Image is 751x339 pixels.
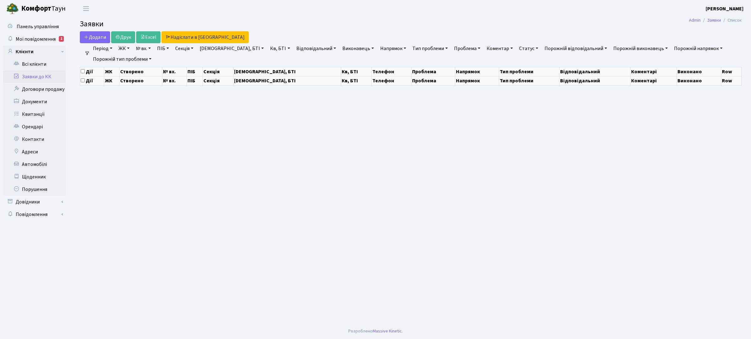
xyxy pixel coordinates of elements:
[452,43,483,54] a: Проблема
[411,76,455,85] th: Проблема
[80,76,104,85] th: Дії
[517,43,541,54] a: Статус
[173,43,196,54] a: Секція
[80,18,104,29] span: Заявки
[111,31,135,43] a: Друк
[133,43,153,54] a: № вх.
[197,43,266,54] a: [DEMOGRAPHIC_DATA], БТІ
[120,76,162,85] th: Створено
[3,20,66,33] a: Панель управління
[371,76,411,85] th: Телефон
[411,67,455,76] th: Проблема
[3,158,66,171] a: Автомобілі
[161,31,249,43] a: Надіслати в [GEOGRAPHIC_DATA]
[3,196,66,208] a: Довідники
[162,67,186,76] th: № вх.
[203,76,233,85] th: Секція
[90,54,154,64] a: Порожній тип проблеми
[341,67,371,76] th: Кв, БТІ
[3,121,66,133] a: Орендарі
[162,76,186,85] th: № вх.
[136,31,161,43] a: Excel
[371,67,411,76] th: Телефон
[203,67,233,76] th: Секція
[21,3,66,14] span: Таун
[187,67,203,76] th: ПІБ
[3,108,66,121] a: Квитанції
[116,43,132,54] a: ЖК
[542,43,610,54] a: Порожній відповідальний
[233,76,341,85] th: [DEMOGRAPHIC_DATA], БТІ
[373,328,402,334] a: Massive Kinetic
[706,5,743,12] b: [PERSON_NAME]
[559,76,631,85] th: Відповідальний
[721,17,742,24] li: Список
[17,23,59,30] span: Панель управління
[104,67,119,76] th: ЖК
[3,95,66,108] a: Документи
[187,76,203,85] th: ПІБ
[455,76,499,85] th: Напрямок
[3,171,66,183] a: Щоденник
[559,67,631,76] th: Відповідальний
[233,67,341,76] th: [DEMOGRAPHIC_DATA], БТІ
[3,133,66,146] a: Контакти
[3,70,66,83] a: Заявки до КК
[155,43,171,54] a: ПІБ
[677,67,721,76] th: Виконано
[677,76,721,85] th: Виконано
[410,43,450,54] a: Тип проблеми
[689,17,701,23] a: Admin
[721,67,742,76] th: Row
[707,17,721,23] a: Заявки
[120,67,162,76] th: Створено
[80,67,104,76] th: Дії
[90,43,115,54] a: Період
[484,43,515,54] a: Коментар
[84,34,106,41] span: Додати
[16,36,56,43] span: Мої повідомлення
[378,43,409,54] a: Напрямок
[3,45,66,58] a: Клієнти
[721,76,742,85] th: Row
[455,67,499,76] th: Напрямок
[21,3,51,13] b: Комфорт
[340,43,376,54] a: Виконавець
[499,67,559,76] th: Тип проблеми
[3,146,66,158] a: Адреси
[3,83,66,95] a: Договори продажу
[3,183,66,196] a: Порушення
[499,76,559,85] th: Тип проблеми
[631,67,677,76] th: Коментарі
[706,5,743,13] a: [PERSON_NAME]
[3,58,66,70] a: Всі клієнти
[3,208,66,221] a: Повідомлення
[348,328,403,335] div: Розроблено .
[294,43,339,54] a: Відповідальний
[3,33,66,45] a: Мої повідомлення1
[672,43,725,54] a: Порожній напрямок
[59,36,64,42] div: 1
[6,3,19,15] img: logo.png
[104,76,119,85] th: ЖК
[341,76,371,85] th: Кв, БТІ
[80,31,110,43] a: Додати
[78,3,94,14] button: Переключити навігацію
[631,76,677,85] th: Коментарі
[611,43,670,54] a: Порожній виконавець
[680,14,751,27] nav: breadcrumb
[268,43,292,54] a: Кв, БТІ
